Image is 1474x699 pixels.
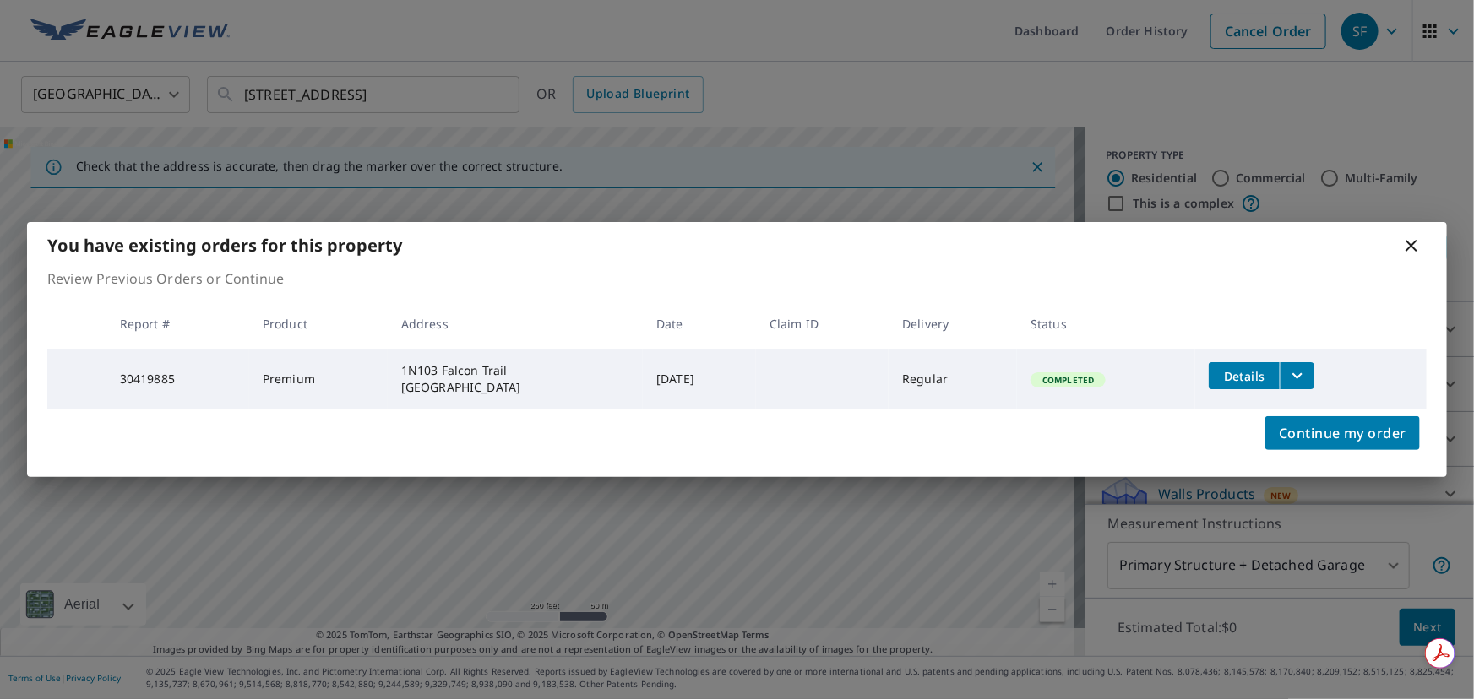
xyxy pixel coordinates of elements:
p: Review Previous Orders or Continue [47,268,1427,289]
th: Address [388,299,643,349]
span: Completed [1032,374,1104,386]
td: 30419885 [106,349,249,409]
th: Delivery [889,299,1017,349]
button: Continue my order [1265,416,1420,450]
td: [DATE] [643,349,756,409]
button: detailsBtn-30419885 [1209,362,1280,389]
b: You have existing orders for this property [47,234,402,257]
td: Regular [889,349,1017,409]
th: Product [249,299,388,349]
span: Details [1219,368,1270,384]
th: Claim ID [756,299,889,349]
th: Date [643,299,756,349]
div: 1N103 Falcon Trail [GEOGRAPHIC_DATA] [401,362,629,396]
button: filesDropdownBtn-30419885 [1280,362,1314,389]
th: Status [1017,299,1195,349]
td: Premium [249,349,388,409]
span: Continue my order [1279,421,1406,445]
th: Report # [106,299,249,349]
